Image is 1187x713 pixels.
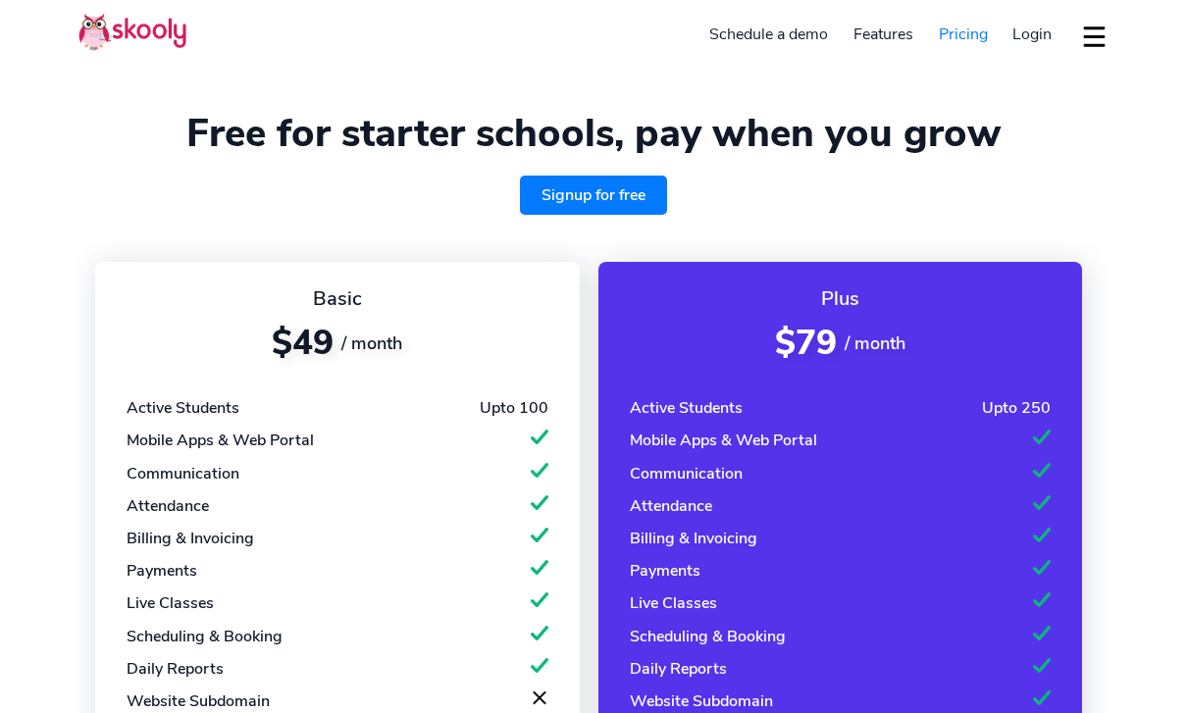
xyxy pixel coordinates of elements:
div: Billing & Invoicing [630,528,757,549]
a: Pricing [926,19,1001,50]
div: Billing & Invoicing [127,528,254,549]
a: Schedule a demo [697,19,842,50]
div: Mobile Apps & Web Portal [630,430,817,451]
img: Skooly [78,13,186,51]
div: Payments [127,560,197,582]
span: / month [845,331,905,355]
div: Live Classes [127,592,214,614]
div: Active Students [630,397,743,419]
span: $79 [775,320,837,366]
span: $49 [272,320,334,366]
div: Upto 100 [480,397,548,419]
div: Plus [630,285,1052,312]
div: Upto 250 [982,397,1051,419]
div: Communication [630,463,743,484]
div: Website Subdomain [127,690,270,712]
div: Attendance [127,495,209,517]
button: dropdown menu [1080,14,1109,59]
a: Features [841,19,926,50]
span: Login [1012,24,1052,45]
h1: Free for starter schools, pay when you grow [78,110,1109,157]
span: Pricing [939,24,988,45]
a: Login [1000,19,1064,50]
div: Scheduling & Booking [127,626,283,647]
a: Signup for free [520,176,667,215]
div: Daily Reports [127,658,224,680]
div: Mobile Apps & Web Portal [127,430,314,451]
div: Basic [127,285,548,312]
div: Attendance [630,495,712,517]
div: Communication [127,463,239,484]
div: Payments [630,560,700,582]
span: / month [341,331,402,355]
div: Active Students [127,397,239,419]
